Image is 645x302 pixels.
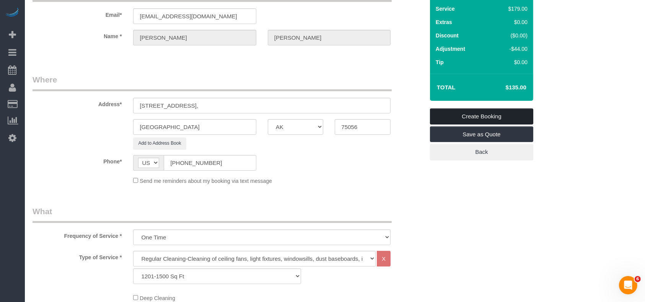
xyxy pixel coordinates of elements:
input: City* [133,119,256,135]
div: ($0.00) [492,32,528,39]
label: Adjustment [436,45,465,53]
span: Deep Cleaning [140,295,175,301]
input: Zip Code* [335,119,391,135]
input: Last Name* [268,30,391,45]
label: Name * [27,30,127,40]
label: Type of Service * [27,251,127,261]
div: $0.00 [492,58,528,66]
button: Add to Address Book [133,137,186,149]
label: Email* [27,8,127,19]
label: Phone* [27,155,127,165]
span: Send me reminders about my booking via text message [140,178,272,184]
label: Frequency of Service * [27,229,127,240]
label: Address* [27,98,127,108]
h4: $135.00 [483,84,526,91]
legend: What [33,206,392,223]
iframe: Intercom live chat [619,276,637,294]
img: Automaid Logo [5,8,20,18]
input: First Name* [133,30,256,45]
a: Save as Quote [430,126,533,142]
input: Email* [133,8,256,24]
div: $0.00 [492,18,528,26]
label: Service [436,5,455,13]
strong: Total [437,84,456,90]
div: -$44.00 [492,45,528,53]
span: 6 [635,276,641,282]
input: Phone* [164,155,256,171]
label: Extras [436,18,452,26]
a: Create Booking [430,108,533,124]
label: Discount [436,32,459,39]
div: $179.00 [492,5,528,13]
label: Tip [436,58,444,66]
legend: Where [33,74,392,91]
a: Back [430,144,533,160]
